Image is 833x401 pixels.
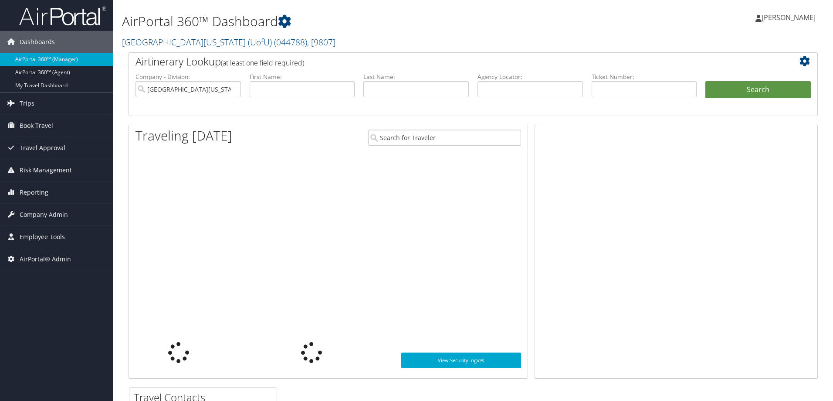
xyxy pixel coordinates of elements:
[20,182,48,203] span: Reporting
[401,353,521,368] a: View SecurityLogic®
[705,81,811,99] button: Search
[307,36,335,48] span: , [ 9807 ]
[755,4,824,31] a: [PERSON_NAME]
[20,159,72,181] span: Risk Management
[135,127,232,145] h1: Traveling [DATE]
[20,93,34,114] span: Trips
[250,72,355,81] label: First Name:
[20,204,68,226] span: Company Admin
[20,226,65,248] span: Employee Tools
[592,72,697,81] label: Ticket Number:
[20,137,65,159] span: Travel Approval
[221,58,304,68] span: (at least one field required)
[477,72,583,81] label: Agency Locator:
[274,36,307,48] span: ( 044788 )
[135,54,753,69] h2: Airtinerary Lookup
[363,72,469,81] label: Last Name:
[135,72,241,81] label: Company - Division:
[762,13,816,22] span: [PERSON_NAME]
[19,6,106,26] img: airportal-logo.png
[20,248,71,270] span: AirPortal® Admin
[122,12,590,31] h1: AirPortal 360™ Dashboard
[20,31,55,53] span: Dashboards
[20,115,53,137] span: Book Travel
[122,36,335,48] a: [GEOGRAPHIC_DATA][US_STATE] (UofU)
[368,130,521,146] input: Search for Traveler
